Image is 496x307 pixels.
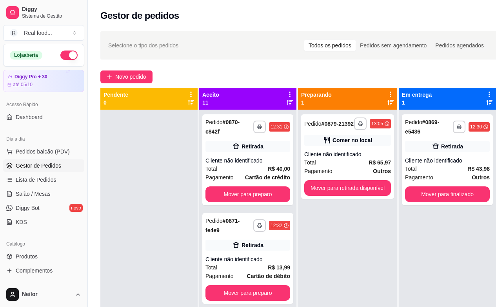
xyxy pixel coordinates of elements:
button: Select a team [3,25,84,41]
strong: R$ 43,98 [467,166,490,172]
strong: # 0879-21392 [322,121,354,127]
span: Total [205,164,217,173]
p: Em entrega [402,91,432,99]
div: Real food ... [24,29,52,37]
button: Mover para retirada disponível [304,180,391,196]
span: Pedidos balcão (PDV) [16,148,70,155]
span: Pedido [405,119,422,125]
div: 12:31 [271,124,282,130]
span: R [10,29,18,37]
div: Comer no local [332,136,372,144]
strong: # 0870-c842f [205,119,240,135]
a: Salão / Mesas [3,188,84,200]
button: Alterar Status [60,51,78,60]
span: Pedido [205,218,223,224]
div: Loja aberta [10,51,42,60]
div: Retirada [242,143,263,150]
div: 12:30 [470,124,482,130]
button: Mover para preparo [205,285,290,301]
button: Mover para preparo [205,186,290,202]
article: até 05/10 [13,81,33,88]
a: Diggy Botnovo [3,202,84,214]
span: Lista de Pedidos [16,176,56,184]
strong: # 0871-fe4e9 [205,218,240,233]
div: Retirada [242,241,263,249]
span: Pagamento [304,167,332,175]
p: Aceito [202,91,219,99]
div: 13:05 [371,121,383,127]
span: Total [405,164,417,173]
a: KDS [3,216,84,228]
button: Novo pedido [100,70,153,83]
span: Salão / Mesas [16,190,51,198]
a: Diggy Pro + 30até 05/10 [3,70,84,92]
div: Pedidos agendados [431,40,488,51]
h2: Gestor de pedidos [100,9,179,22]
strong: R$ 65,97 [369,159,391,166]
span: Pedido [205,119,223,125]
strong: Cartão de débito [247,273,290,279]
span: Novo pedido [115,72,146,81]
span: Pagamento [205,173,234,182]
div: Pedidos sem agendamento [356,40,431,51]
div: Cliente não identificado [304,150,391,158]
button: Neilor [3,285,84,304]
span: Gestor de Pedidos [16,162,61,170]
a: Lista de Pedidos [3,173,84,186]
div: Catálogo [3,238,84,250]
span: Pedido [304,121,322,127]
span: Pagamento [405,173,433,182]
a: DiggySistema de Gestão [3,3,84,22]
strong: # 0869-e5436 [405,119,439,135]
div: 12:32 [271,222,282,229]
p: 1 [301,99,332,107]
p: Pendente [104,91,128,99]
strong: Outros [373,168,391,174]
span: Sistema de Gestão [22,13,81,19]
div: Acesso Rápido [3,98,84,111]
div: Retirada [441,143,463,150]
a: Complementos [3,264,84,277]
p: 1 [402,99,432,107]
strong: Outros [472,174,490,181]
span: plus [107,74,112,79]
span: Diggy [22,6,81,13]
div: Cliente não identificado [205,255,290,263]
strong: R$ 13,99 [268,264,290,271]
span: Total [304,158,316,167]
a: Gestor de Pedidos [3,159,84,172]
span: Complementos [16,267,53,274]
button: Mover para finalizado [405,186,490,202]
a: Dashboard [3,111,84,123]
a: Produtos [3,250,84,263]
span: Produtos [16,253,38,260]
div: Cliente não identificado [405,157,490,164]
span: Dashboard [16,113,43,121]
span: Selecione o tipo dos pedidos [108,41,178,50]
span: Pagamento [205,272,234,280]
div: Todos os pedidos [304,40,356,51]
span: Neilor [22,291,72,298]
strong: R$ 40,00 [268,166,290,172]
div: Cliente não identificado [205,157,290,164]
p: 11 [202,99,219,107]
div: Dia a dia [3,133,84,145]
span: Total [205,263,217,272]
p: 0 [104,99,128,107]
button: Pedidos balcão (PDV) [3,145,84,158]
span: KDS [16,218,27,226]
article: Diggy Pro + 30 [15,74,47,80]
strong: Cartão de crédito [245,174,290,181]
span: Diggy Bot [16,204,40,212]
p: Preparando [301,91,332,99]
